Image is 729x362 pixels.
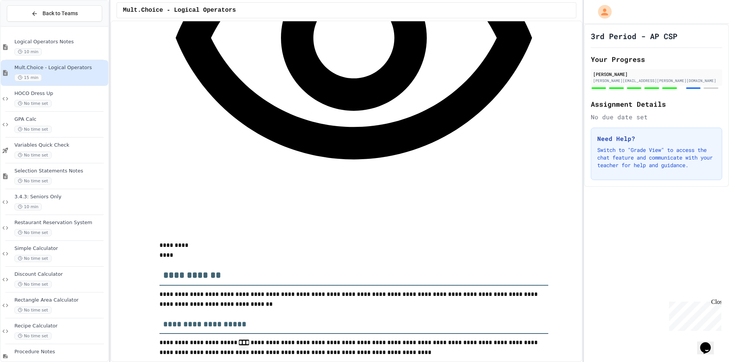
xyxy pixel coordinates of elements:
div: Chat with us now!Close [3,3,52,48]
span: Back to Teams [43,9,78,17]
span: Variables Quick Check [14,142,107,149]
span: 10 min [14,48,42,55]
span: No time set [14,307,52,314]
span: Logical Operators Notes [14,39,107,45]
h3: Need Help? [597,134,716,143]
p: Switch to "Grade View" to access the chat feature and communicate with your teacher for help and ... [597,146,716,169]
span: GPA Calc [14,116,107,123]
span: No time set [14,281,52,288]
div: [PERSON_NAME][EMAIL_ADDRESS][PERSON_NAME][DOMAIN_NAME] [593,78,720,84]
span: Mult.Choice - Logical Operators [14,65,107,71]
span: No time set [14,152,52,159]
div: My Account [590,3,614,21]
iframe: chat widget [666,299,721,331]
span: Selection Statements Notes [14,168,107,174]
span: 15 min [14,74,42,81]
h2: Assignment Details [591,99,722,109]
iframe: chat widget [697,332,721,354]
span: 10 min [14,203,42,210]
span: No time set [14,100,52,107]
span: No time set [14,255,52,262]
span: No time set [14,126,52,133]
button: Back to Teams [7,5,102,22]
span: HOCO Dress Up [14,90,107,97]
div: [PERSON_NAME] [593,71,720,77]
span: Restaurant Reservation System [14,220,107,226]
span: Procedure Notes [14,349,107,355]
h1: 3rd Period - AP CSP [591,31,677,41]
span: Rectangle Area Calculator [14,297,107,304]
span: No time set [14,332,52,340]
span: Mult.Choice - Logical Operators [123,6,236,15]
span: No time set [14,177,52,185]
span: Recipe Calculator [14,323,107,329]
span: No time set [14,229,52,236]
div: No due date set [591,112,722,122]
span: Discount Calculator [14,271,107,278]
span: Simple Calculator [14,245,107,252]
span: 3.4.3: Seniors Only [14,194,107,200]
h2: Your Progress [591,54,722,65]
